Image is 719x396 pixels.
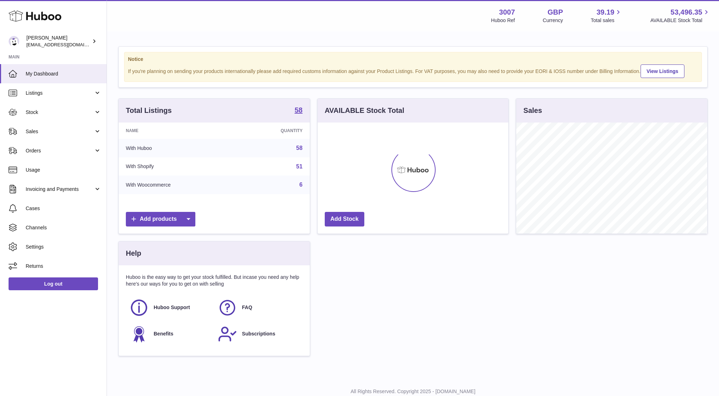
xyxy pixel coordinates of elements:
[591,17,622,24] span: Total sales
[119,157,237,176] td: With Shopify
[9,36,19,47] img: bevmay@maysama.com
[242,330,275,337] span: Subscriptions
[126,106,172,115] h3: Total Listings
[126,212,195,226] a: Add products
[237,123,309,139] th: Quantity
[591,7,622,24] a: 39.19 Total sales
[26,205,101,212] span: Cases
[491,17,515,24] div: Huboo Ref
[126,249,141,258] h3: Help
[294,106,302,115] a: 58
[26,90,94,97] span: Listings
[671,7,702,17] span: 53,496.35
[26,263,101,270] span: Returns
[294,106,302,114] strong: 58
[128,56,698,63] strong: Notice
[26,186,94,193] span: Invoicing and Payments
[596,7,614,17] span: 39.19
[154,304,190,311] span: Huboo Support
[218,324,299,344] a: Subscriptions
[218,298,299,317] a: FAQ
[26,167,101,173] span: Usage
[129,324,211,344] a: Benefits
[119,123,237,139] th: Name
[113,388,713,395] p: All Rights Reserved. Copyright 2025 - [DOMAIN_NAME]
[325,212,364,226] a: Add Stock
[296,163,303,170] a: 51
[543,17,563,24] div: Currency
[128,63,698,78] div: If you're planning on sending your products internationally please add required customs informati...
[26,35,91,48] div: [PERSON_NAME]
[242,304,252,311] span: FAQ
[26,244,101,250] span: Settings
[299,182,303,188] a: 6
[26,147,94,154] span: Orders
[154,330,173,337] span: Benefits
[650,7,710,24] a: 53,496.35 AVAILABLE Stock Total
[641,64,684,78] a: View Listings
[523,106,542,115] h3: Sales
[325,106,404,115] h3: AVAILABLE Stock Total
[499,7,515,17] strong: 3007
[9,277,98,290] a: Log out
[26,109,94,116] span: Stock
[26,224,101,231] span: Channels
[126,274,303,287] p: Huboo is the easy way to get your stock fulfilled. But incase you need any help here's our ways f...
[26,128,94,135] span: Sales
[119,139,237,157] td: With Huboo
[26,42,105,47] span: [EMAIL_ADDRESS][DOMAIN_NAME]
[129,298,211,317] a: Huboo Support
[26,71,101,77] span: My Dashboard
[548,7,563,17] strong: GBP
[119,176,237,194] td: With Woocommerce
[650,17,710,24] span: AVAILABLE Stock Total
[296,145,303,151] a: 58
